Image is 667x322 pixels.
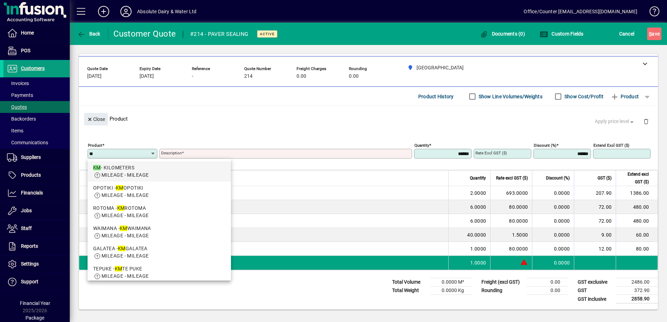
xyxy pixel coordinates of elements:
span: Support [21,279,38,284]
td: Total Weight [389,286,430,295]
div: Absolute Dairy & Water Ltd [137,6,197,17]
span: GST ($) [598,174,612,182]
td: 0.0000 [532,256,574,270]
button: Cancel [617,28,636,40]
span: 0.00 [349,74,359,79]
span: Backorders [7,116,36,122]
span: Back [77,31,100,37]
em: KM [120,225,127,231]
span: 214 [244,74,253,79]
span: 1.0000 [470,259,486,266]
td: Rounding [478,286,527,295]
button: Back [75,28,102,40]
app-page-header-button: Back [70,28,108,40]
a: Suppliers [3,149,70,166]
mat-label: Discount (%) [534,143,556,148]
td: 0.0000 [532,228,574,242]
div: Product [79,106,658,131]
td: Freight (excl GST) [478,278,527,286]
td: 0.0000 [532,214,574,228]
div: TEPUKE - TE PUKE [93,265,225,273]
button: Documents (0) [478,28,527,40]
span: POS [21,48,30,53]
a: Staff [3,220,70,237]
div: ROTOMA - ROTOMA [93,205,225,212]
span: Suppliers [21,154,41,160]
span: MILEAGE - MILEAGE [102,253,149,259]
span: Financials [21,190,43,195]
td: 0.0000 [532,200,574,214]
a: Communications [3,137,70,148]
span: MILEAGE - MILEAGE [102,172,149,178]
td: 2858.90 [616,295,658,304]
span: Close [87,114,105,125]
span: Financial Year [20,300,50,306]
div: - KILOMETERS [93,164,225,171]
mat-label: Extend excl GST ($) [593,143,629,148]
mat-option: TEPUKE - KM TE PUKE [88,262,231,283]
em: KM [115,266,122,271]
a: Payments [3,89,70,101]
span: MILEAGE - MILEAGE [102,233,149,238]
mat-option: WAIMANA - KM WAIMANA [88,222,231,242]
span: Package [25,315,44,321]
span: Products [21,172,41,178]
span: Home [21,30,34,36]
span: Settings [21,261,39,267]
a: Quotes [3,101,70,113]
label: Show Line Volumes/Weights [477,93,542,100]
td: 0.0000 Kg [430,286,472,295]
span: Reports [21,243,38,249]
div: Office/Counter [EMAIL_ADDRESS][DOMAIN_NAME] [524,6,637,17]
span: Invoices [7,80,29,86]
button: Close [84,113,108,125]
span: Documents (0) [480,31,525,37]
a: Home [3,24,70,42]
td: 0.0000 M³ [430,278,472,286]
td: 80.00 [616,242,658,256]
a: Products [3,167,70,184]
span: 40.0000 [467,231,486,238]
div: 1.5000 [495,231,528,238]
mat-option: GALATEA - KM GALATEA [88,242,231,262]
td: 207.90 [574,186,616,200]
span: 6.0000 [470,217,486,224]
span: MILEAGE - MILEAGE [102,273,149,279]
span: Custom Fields [540,31,584,37]
td: GST inclusive [574,295,616,304]
span: [DATE] [87,74,102,79]
a: Knowledge Base [644,1,658,24]
td: 480.00 [616,214,658,228]
span: Customers [21,66,45,71]
td: 12.00 [574,242,616,256]
span: 1.0000 [470,245,486,252]
span: Quantity [470,174,486,182]
a: POS [3,42,70,60]
em: KM [116,185,123,191]
mat-option: OPOTIKI - KM OPOTIKI [88,182,231,202]
button: Add [92,5,115,18]
em: KM [117,205,125,211]
div: #214 - PAVER SEALING [190,29,248,40]
mat-label: Quantity [414,143,429,148]
button: Save [647,28,661,40]
span: Extend excl GST ($) [620,170,649,186]
a: Reports [3,238,70,255]
app-page-header-button: Close [82,116,110,122]
td: Total Volume [389,278,430,286]
span: Communications [7,140,48,145]
td: 0.00 [527,278,569,286]
div: Customer Quote [113,28,176,39]
div: GALATEA - GALATEA [93,245,225,252]
span: Rate excl GST ($) [496,174,528,182]
span: Payments [7,92,33,98]
td: 0.0000 [532,186,574,200]
td: 9.00 [574,228,616,242]
span: Cancel [619,28,635,39]
span: MILEAGE - MILEAGE [102,192,149,198]
td: GST [574,286,616,295]
label: Show Cost/Profit [563,93,604,100]
span: Staff [21,225,32,231]
div: 693.0000 [495,190,528,197]
button: Apply price level [592,115,638,128]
